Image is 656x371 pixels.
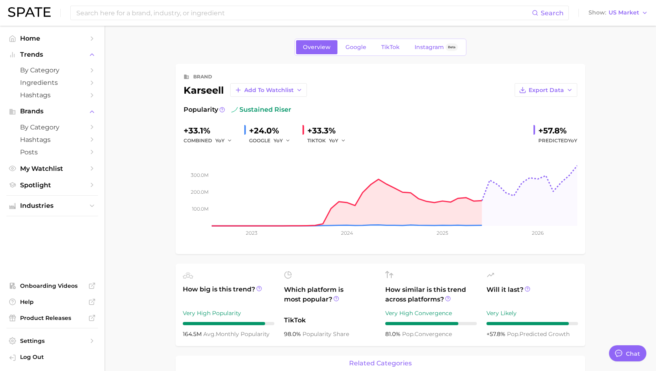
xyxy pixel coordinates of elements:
a: Spotlight [6,179,98,191]
span: Log Out [20,353,92,361]
img: sustained riser [231,107,238,113]
a: Help [6,296,98,308]
span: How big is this trend? [183,285,274,304]
div: TIKTOK [307,136,352,146]
span: by Category [20,123,84,131]
div: Very High Convergence [385,308,477,318]
div: Very Likely [486,308,578,318]
span: Posts [20,148,84,156]
tspan: 2024 [341,230,353,236]
button: YoY [274,136,291,146]
span: Ingredients [20,79,84,86]
div: 9 / 10 [486,322,578,325]
span: popularity share [302,330,349,338]
span: Trends [20,51,84,58]
button: Trends [6,49,98,61]
span: Popularity [184,105,218,115]
span: Which platform is most popular? [284,285,376,312]
button: Add to Watchlist [230,83,307,97]
span: Google [345,44,366,51]
div: brand [193,72,212,82]
div: karseell [184,83,307,97]
span: Product Releases [20,314,84,322]
div: Very High Popularity [183,308,274,318]
span: YoY [215,137,225,144]
span: TikTok [284,316,376,325]
span: Predicted [538,136,577,146]
span: Hashtags [20,91,84,99]
span: Hashtags [20,136,84,143]
div: +33.3% [307,124,352,137]
a: Settings [6,335,98,347]
tspan: 2026 [532,230,544,236]
span: sustained riser [231,105,291,115]
a: Log out. Currently logged in with e-mail mathilde@spate.nyc. [6,351,98,365]
span: How similar is this trend across platforms? [385,285,477,304]
span: 98.0% [284,330,302,338]
tspan: 2023 [245,230,257,236]
span: by Category [20,66,84,74]
img: SPATE [8,7,51,17]
div: GOOGLE [249,136,296,146]
abbr: popularity index [507,330,519,338]
button: Industries [6,200,98,212]
span: Export Data [529,87,564,94]
span: Overview [303,44,331,51]
div: +33.1% [184,124,238,137]
span: Add to Watchlist [244,87,294,94]
span: Will it last? [486,285,578,304]
button: YoY [329,136,346,146]
abbr: average [203,330,216,338]
span: convergence [402,330,452,338]
span: My Watchlist [20,165,84,172]
span: Brands [20,108,84,115]
span: predicted growth [507,330,570,338]
span: Help [20,298,84,305]
span: Industries [20,202,84,209]
div: 9 / 10 [183,322,274,325]
button: YoY [215,136,233,146]
span: monthly popularity [203,330,270,338]
span: Instagram [415,44,444,51]
a: Hashtags [6,133,98,146]
a: Ingredients [6,76,98,89]
span: YoY [274,137,283,144]
a: Onboarding Videos [6,280,98,292]
div: 8 / 10 [385,322,477,325]
button: ShowUS Market [587,8,650,18]
a: Google [339,40,373,54]
div: +57.8% [538,124,577,137]
input: Search here for a brand, industry, or ingredient [76,6,532,20]
a: InstagramBeta [408,40,465,54]
span: YoY [568,137,577,143]
span: Show [589,10,606,15]
span: Spotlight [20,181,84,189]
a: Product Releases [6,312,98,324]
div: +24.0% [249,124,296,137]
button: Export Data [515,83,577,97]
tspan: 2025 [437,230,448,236]
span: YoY [329,137,338,144]
a: TikTok [374,40,407,54]
a: by Category [6,64,98,76]
span: Onboarding Videos [20,282,84,289]
abbr: popularity index [402,330,415,338]
span: 81.0% [385,330,402,338]
span: +57.8% [486,330,507,338]
a: Home [6,32,98,45]
span: 164.5m [183,330,203,338]
span: TikTok [381,44,400,51]
span: Home [20,35,84,42]
a: Hashtags [6,89,98,101]
span: related categories [349,360,412,367]
a: by Category [6,121,98,133]
span: Search [541,9,564,17]
span: Settings [20,337,84,344]
div: combined [184,136,238,146]
span: Beta [448,44,456,51]
span: US Market [609,10,639,15]
a: My Watchlist [6,162,98,175]
button: Brands [6,105,98,117]
a: Overview [296,40,337,54]
a: Posts [6,146,98,158]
